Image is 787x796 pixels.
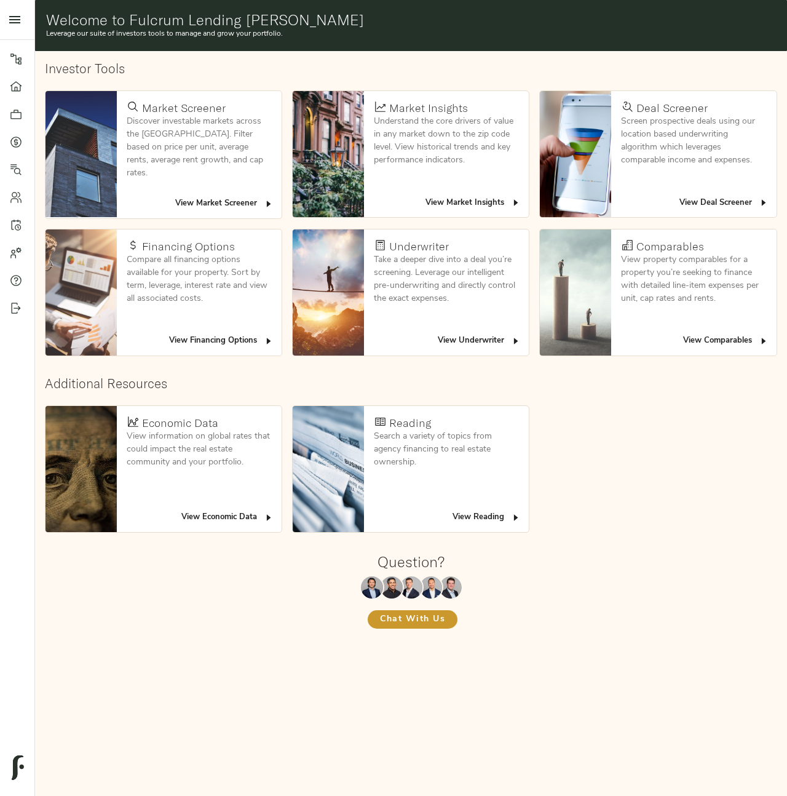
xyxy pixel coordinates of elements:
h4: Deal Screener [636,101,708,115]
span: View Comparables [683,334,769,348]
p: Understand the core drivers of value in any market down to the zip code level. View historical tr... [374,115,520,167]
button: View Market Screener [172,194,277,213]
button: View Reading [449,508,524,527]
p: Leverage our suite of investors tools to manage and grow your portfolio. [46,28,775,39]
img: Market Screener [45,91,116,217]
img: Comparables [540,229,611,356]
h4: Reading [389,416,431,430]
img: Financing Options [45,229,116,356]
span: Chat With Us [380,612,445,627]
img: Justin Stamp [440,576,462,599]
p: View property comparables for a property you’re seeking to finance with detailed line-item expens... [621,253,767,305]
span: View Economic Data [181,511,274,525]
p: View information on global rates that could impact the real estate community and your portfolio. [127,430,272,469]
span: View Reading [453,511,521,525]
button: View Comparables [680,332,772,351]
p: Search a variety of topics from agency financing to real estate ownership. [374,430,520,469]
span: View Underwriter [438,334,521,348]
h4: Underwriter [389,240,449,253]
img: Economic Data [45,406,116,532]
img: Underwriter [293,229,363,356]
img: Richard Le [420,576,442,599]
h1: Welcome to Fulcrum Lending [PERSON_NAME] [46,11,775,28]
button: View Economic Data [178,508,277,527]
span: View Market Screener [175,197,274,211]
button: View Deal Screener [676,194,772,213]
p: Compare all financing options available for your property. Sort by term, leverage, interest rate ... [127,253,272,305]
button: Chat With Us [368,610,457,629]
h4: Comparables [636,240,704,253]
span: View Deal Screener [679,196,769,210]
span: View Market Insights [425,196,521,210]
img: Zach Frizzera [400,576,422,599]
button: View Market Insights [422,194,524,213]
img: Deal Screener [540,91,611,217]
h1: Question? [378,553,445,570]
button: View Financing Options [166,332,277,351]
h4: Market Screener [142,101,226,115]
h2: Investor Tools [45,61,777,76]
img: Market Insights [293,91,363,217]
p: Take a deeper dive into a deal you’re screening. Leverage our intelligent pre-underwriting and di... [374,253,520,305]
p: Screen prospective deals using our location based underwriting algorithm which leverages comparab... [621,115,767,167]
h2: Additional Resources [45,376,777,391]
p: Discover investable markets across the [GEOGRAPHIC_DATA]. Filter based on price per unit, average... [127,115,272,180]
span: View Financing Options [169,334,274,348]
img: Maxwell Wu [361,576,383,599]
h4: Financing Options [142,240,235,253]
img: Kenneth Mendonça [381,576,403,599]
button: View Underwriter [435,332,524,351]
img: Reading [293,406,363,532]
h4: Economic Data [142,416,218,430]
h4: Market Insights [389,101,468,115]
